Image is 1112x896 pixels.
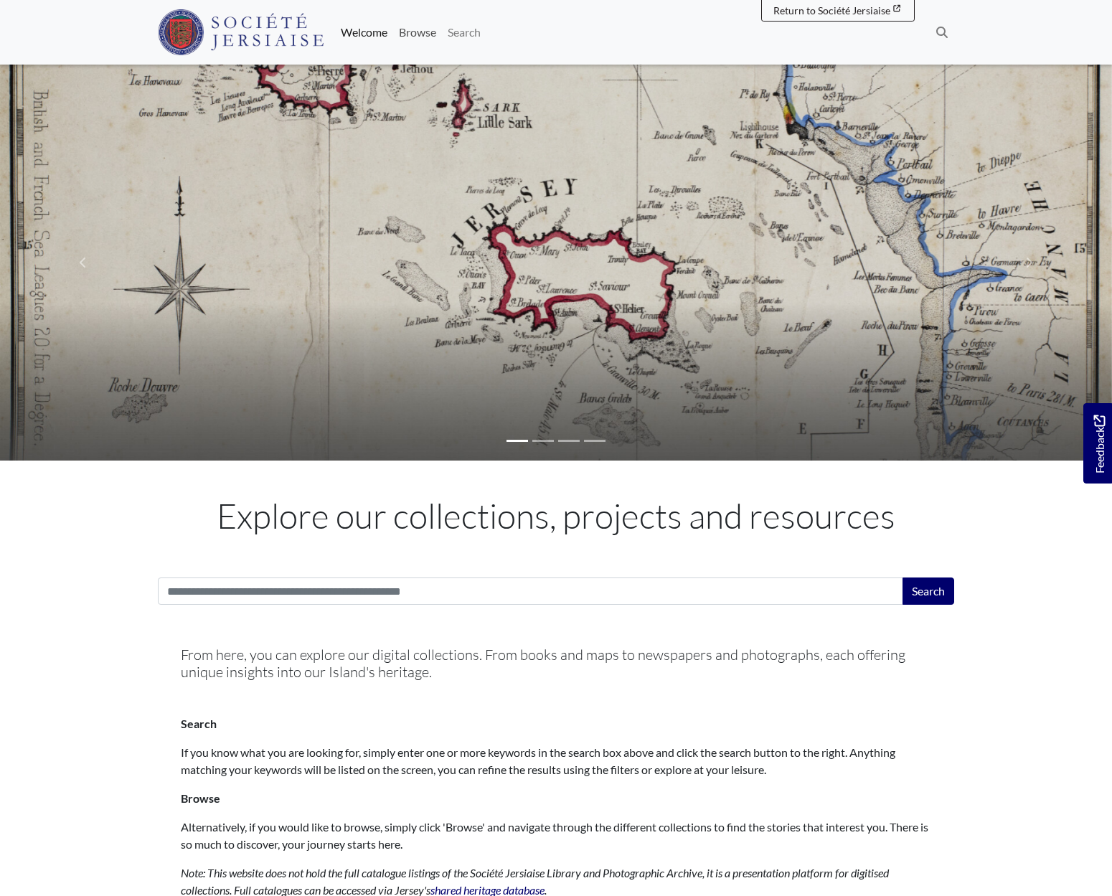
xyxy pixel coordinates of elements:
a: Browse [393,18,442,47]
span: Return to Société Jersiaise [773,4,890,16]
a: Société Jersiaise logo [158,6,324,59]
strong: Browse [181,791,220,805]
strong: Search [181,717,217,730]
h5: From here, you can explore our digital collections. From books and maps to newspapers and photogr... [181,646,931,681]
p: Alternatively, if you would like to browse, simply click 'Browse' and navigate through the differ... [181,819,931,853]
button: Search [903,577,954,605]
input: Search this collection... [158,577,903,605]
img: Société Jersiaise [158,9,324,55]
h1: Explore our collections, projects and resources [158,495,954,537]
p: If you know what you are looking for, simply enter one or more keywords in the search box above a... [181,744,931,778]
a: Welcome [335,18,393,47]
a: Search [442,18,486,47]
